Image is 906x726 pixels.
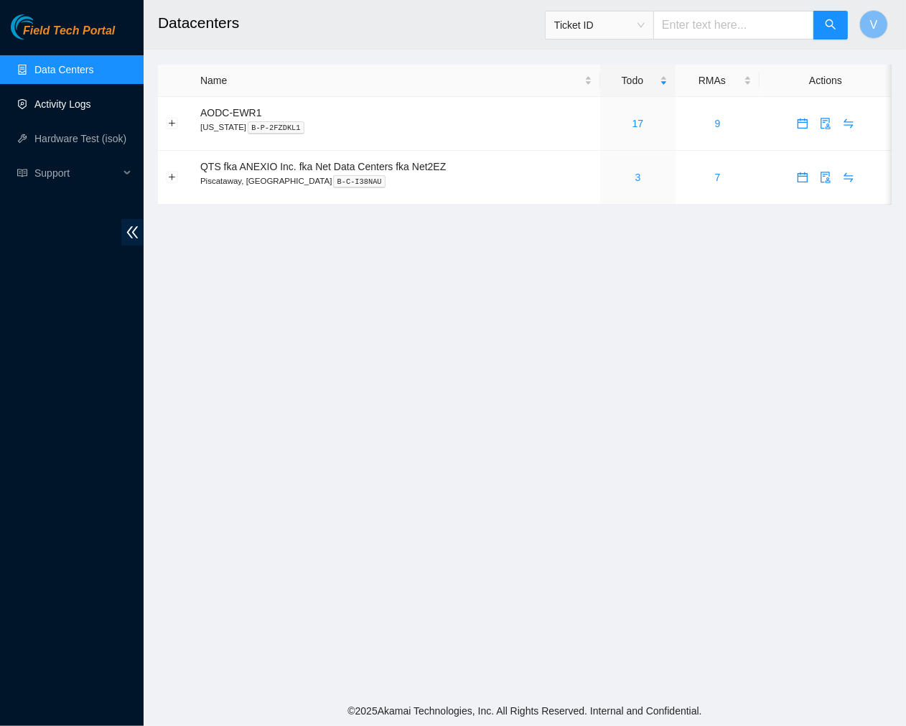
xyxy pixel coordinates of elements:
[167,172,178,183] button: Expand row
[200,107,262,118] span: AODC-EWR1
[859,10,888,39] button: V
[200,121,592,134] p: [US_STATE]
[11,14,73,39] img: Akamai Technologies
[791,166,814,189] button: calendar
[34,98,91,110] a: Activity Logs
[792,118,813,129] span: calendar
[34,64,93,75] a: Data Centers
[653,11,814,39] input: Enter text here...
[814,112,837,135] button: audit
[825,19,836,32] span: search
[815,172,836,183] span: audit
[167,118,178,129] button: Expand row
[814,118,837,129] a: audit
[554,14,645,36] span: Ticket ID
[200,174,592,187] p: Piscataway, [GEOGRAPHIC_DATA]
[792,172,813,183] span: calendar
[17,168,27,178] span: read
[144,696,906,726] footer: © 2025 Akamai Technologies, Inc. All Rights Reserved. Internal and Confidential.
[715,172,721,183] a: 7
[200,161,446,172] span: QTS fka ANEXIO Inc. fka Net Data Centers fka Net2EZ
[791,172,814,183] a: calendar
[814,166,837,189] button: audit
[34,159,119,187] span: Support
[34,133,126,144] a: Hardware Test (isok)
[791,112,814,135] button: calendar
[870,16,878,34] span: V
[813,11,848,39] button: search
[715,118,721,129] a: 9
[791,118,814,129] a: calendar
[838,118,859,129] span: swap
[248,121,304,134] kbd: B-P-2FZDKL1
[837,172,860,183] a: swap
[121,219,144,246] span: double-left
[333,175,385,188] kbd: B-C-I38NAU
[837,112,860,135] button: swap
[760,65,892,97] th: Actions
[23,24,115,38] span: Field Tech Portal
[11,26,115,45] a: Akamai TechnologiesField Tech Portal
[837,118,860,129] a: swap
[632,118,644,129] a: 17
[837,166,860,189] button: swap
[815,118,836,129] span: audit
[635,172,641,183] a: 3
[814,172,837,183] a: audit
[838,172,859,183] span: swap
